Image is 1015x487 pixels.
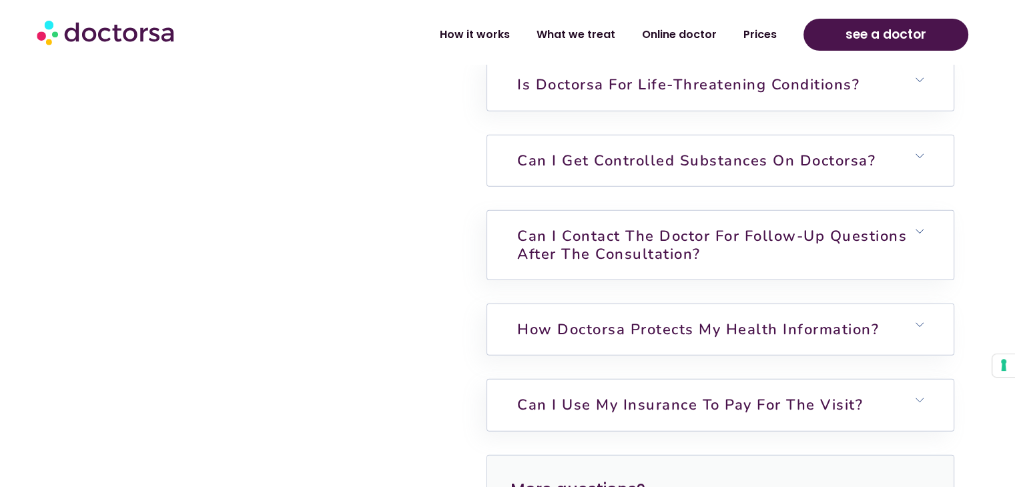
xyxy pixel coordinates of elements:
[487,304,954,355] h6: How Doctorsa protects my health information?
[487,380,954,430] h6: Can I use my insurance to pay for the visit?
[517,395,863,415] a: Can I use my insurance to pay for the visit?
[517,151,876,171] a: Can I get controlled substances on Doctorsa?
[487,59,954,110] h6: Is Doctorsa for Life-Threatening Conditions?
[517,226,907,264] a: Can I contact the doctor for follow-up questions after the consultation?
[992,354,1015,377] button: Your consent preferences for tracking technologies
[487,211,954,280] h6: Can I contact the doctor for follow-up questions after the consultation?
[845,24,926,45] span: see a doctor
[268,19,790,50] nav: Menu
[426,19,523,50] a: How it works
[517,320,879,340] a: How Doctorsa protects my health information?
[517,75,860,95] a: Is Doctorsa for Life-Threatening Conditions?
[803,19,968,51] a: see a doctor
[730,19,790,50] a: Prices
[487,135,954,186] h6: Can I get controlled substances on Doctorsa?
[629,19,730,50] a: Online doctor
[523,19,629,50] a: What we treat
